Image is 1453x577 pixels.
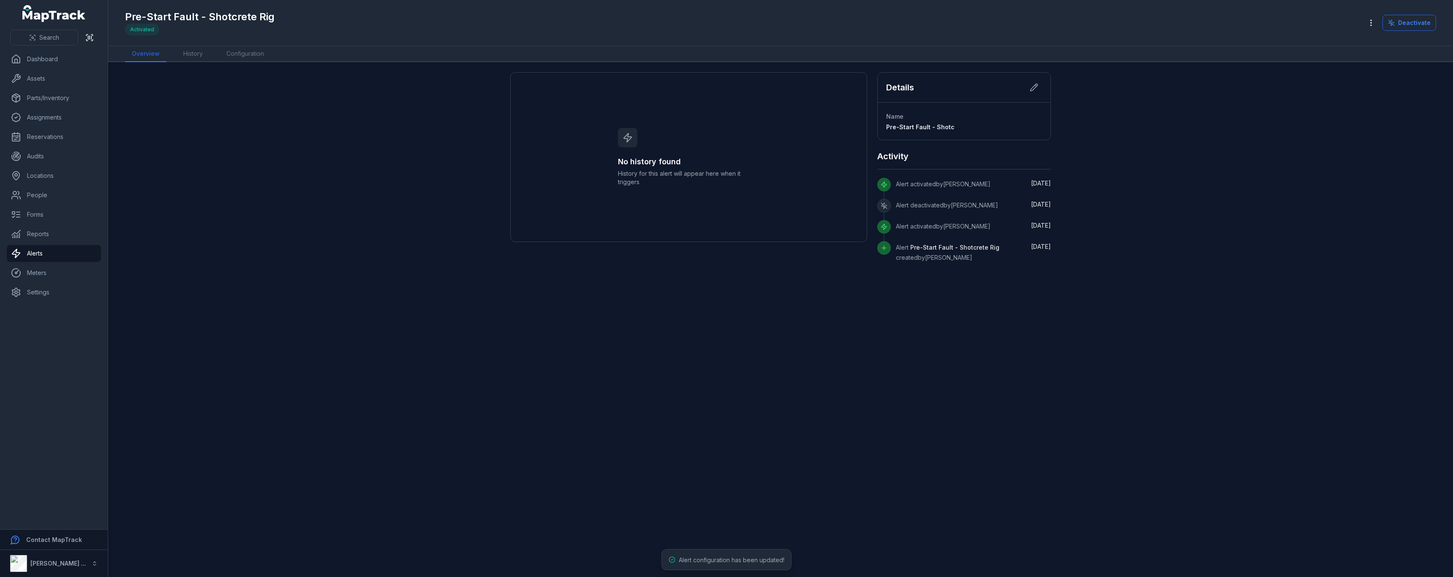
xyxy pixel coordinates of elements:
[1031,201,1051,208] span: [DATE]
[1382,15,1436,31] button: Deactivate
[1031,180,1051,187] time: 10/7/2025, 1:39:40 PM
[1031,243,1051,250] span: [DATE]
[7,148,101,165] a: Audits
[7,128,101,145] a: Reservations
[7,109,101,126] a: Assignments
[177,46,210,62] a: History
[7,167,101,184] a: Locations
[886,123,978,131] span: Pre-Start Fault - Shotcrete Rig
[10,30,78,46] button: Search
[1031,222,1051,229] time: 5/22/2025, 11:31:42 AM
[7,245,101,262] a: Alerts
[618,169,760,186] span: History for this alert will appear here when it triggers
[7,226,101,242] a: Reports
[877,150,909,162] h2: Activity
[1031,243,1051,250] time: 5/22/2025, 11:20:31 AM
[125,10,275,24] h1: Pre-Start Fault - Shotcrete Rig
[679,556,784,563] span: Alert configuration has been updated!
[22,5,86,22] a: MapTrack
[896,201,998,209] span: Alert deactivated by [PERSON_NAME]
[7,284,101,301] a: Settings
[618,156,760,168] h3: No history found
[896,244,999,261] span: Alert created by [PERSON_NAME]
[26,536,82,543] strong: Contact MapTrack
[910,244,999,251] span: Pre-Start Fault - Shotcrete Rig
[886,113,903,120] span: Name
[1031,201,1051,208] time: 10/7/2025, 1:39:23 PM
[7,70,101,87] a: Assets
[30,560,100,567] strong: [PERSON_NAME] Group
[7,90,101,106] a: Parts/Inventory
[125,46,166,62] a: Overview
[886,82,914,93] h2: Details
[896,223,990,230] span: Alert activated by [PERSON_NAME]
[7,187,101,204] a: People
[220,46,271,62] a: Configuration
[7,264,101,281] a: Meters
[1031,222,1051,229] span: [DATE]
[896,180,990,188] span: Alert activated by [PERSON_NAME]
[1031,180,1051,187] span: [DATE]
[39,33,59,42] span: Search
[7,206,101,223] a: Forms
[125,24,159,35] div: Activated
[7,51,101,68] a: Dashboard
